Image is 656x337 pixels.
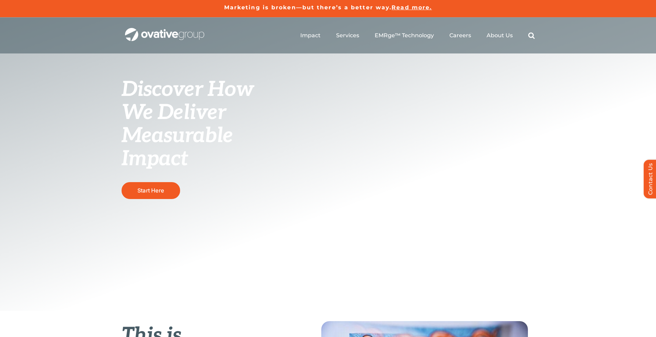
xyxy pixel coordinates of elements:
span: Discover How [122,77,254,102]
a: Marketing is broken—but there’s a better way. [224,4,392,11]
a: OG_Full_horizontal_WHT [125,27,204,34]
span: We Deliver Measurable Impact [122,100,233,171]
a: Careers [449,32,471,39]
a: Impact [300,32,321,39]
a: About Us [487,32,513,39]
a: Search [528,32,535,39]
nav: Menu [300,24,535,47]
a: Services [336,32,359,39]
a: EMRge™ Technology [375,32,434,39]
a: Start Here [122,182,180,199]
span: Start Here [137,187,164,194]
a: Read more. [392,4,432,11]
